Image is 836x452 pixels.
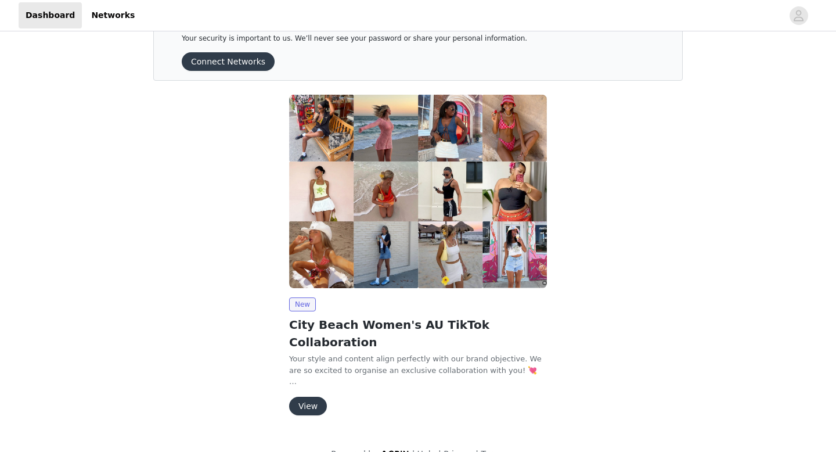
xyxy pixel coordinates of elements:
[289,402,327,411] a: View
[289,397,327,415] button: View
[19,2,82,28] a: Dashboard
[289,354,542,375] span: Your style and content align perfectly with our brand objective. We are so excited to organise an...
[84,2,142,28] a: Networks
[289,95,547,288] img: City Beach
[289,316,547,351] h2: City Beach Women's AU TikTok Collaboration
[289,297,316,311] span: New
[182,34,626,43] p: Your security is important to us. We’ll never see your password or share your personal information.
[793,6,804,25] div: avatar
[182,52,275,71] button: Connect Networks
